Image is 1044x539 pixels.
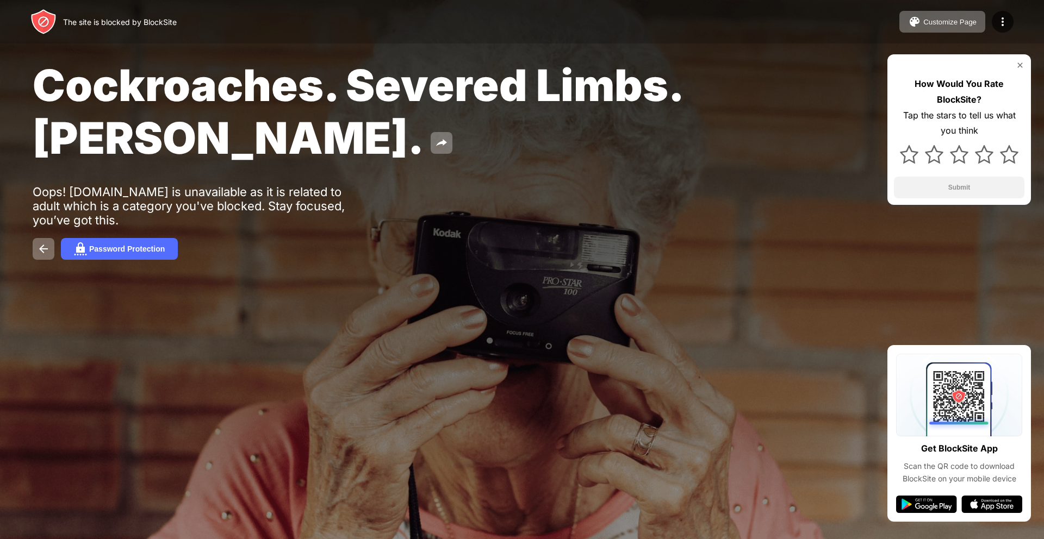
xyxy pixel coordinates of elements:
img: star.svg [900,145,918,164]
div: Scan the QR code to download BlockSite on your mobile device [896,460,1022,485]
img: qrcode.svg [896,354,1022,436]
button: Password Protection [61,238,178,260]
img: star.svg [925,145,943,164]
div: Get BlockSite App [921,441,998,456]
img: app-store.svg [961,496,1022,513]
div: Oops! [DOMAIN_NAME] is unavailable as it is related to adult which is a category you've blocked. ... [33,185,369,227]
img: header-logo.svg [30,9,57,35]
img: star.svg [975,145,993,164]
div: Password Protection [89,245,165,253]
div: The site is blocked by BlockSite [63,17,177,27]
img: back.svg [37,242,50,255]
img: share.svg [435,136,448,149]
img: pallet.svg [908,15,921,28]
div: Tap the stars to tell us what you think [894,108,1024,139]
img: password.svg [74,242,87,255]
button: Submit [894,177,1024,198]
button: Customize Page [899,11,985,33]
img: menu-icon.svg [996,15,1009,28]
span: Cockroaches. Severed Limbs. [PERSON_NAME]. [33,59,682,164]
div: How Would You Rate BlockSite? [894,76,1024,108]
img: rate-us-close.svg [1016,61,1024,70]
img: star.svg [950,145,968,164]
div: Customize Page [923,18,977,26]
img: google-play.svg [896,496,957,513]
img: star.svg [1000,145,1018,164]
